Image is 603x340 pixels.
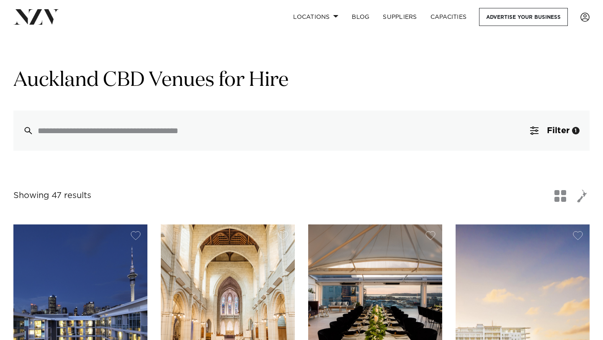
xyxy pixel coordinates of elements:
span: Filter [547,126,569,135]
h1: Auckland CBD Venues for Hire [13,67,590,94]
a: SUPPLIERS [376,8,423,26]
a: Advertise your business [479,8,568,26]
button: Filter1 [520,111,590,151]
div: Showing 47 results [13,189,91,202]
a: Locations [286,8,345,26]
a: BLOG [345,8,376,26]
div: 1 [572,127,580,134]
img: nzv-logo.png [13,9,59,24]
a: Capacities [424,8,474,26]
